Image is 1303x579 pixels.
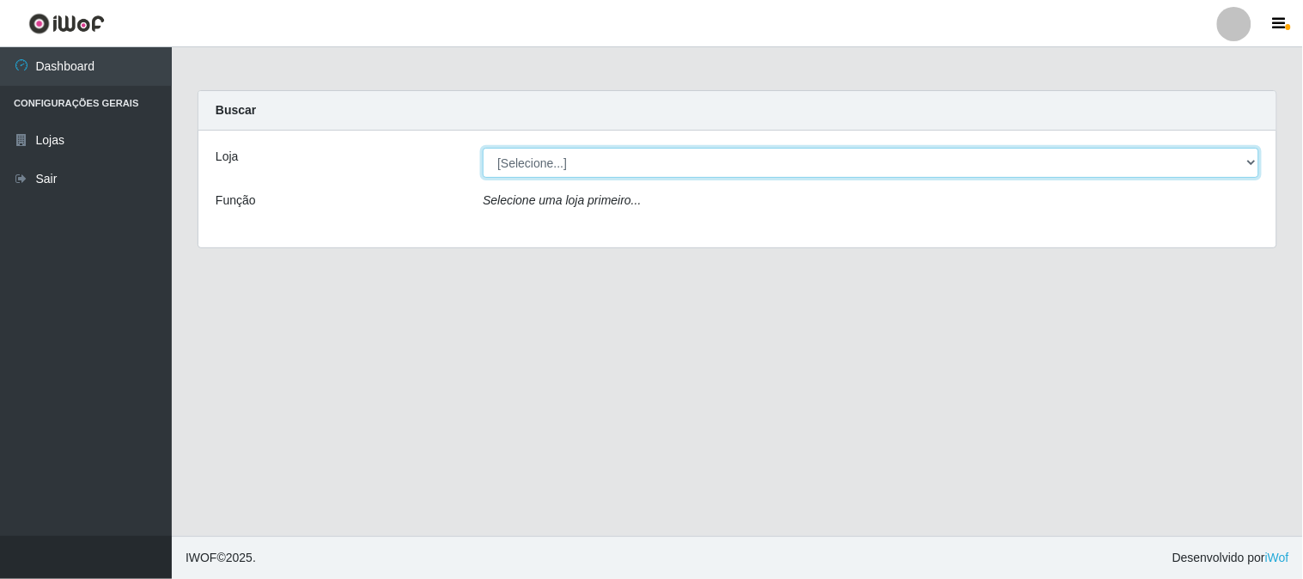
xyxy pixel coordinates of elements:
[216,103,256,117] strong: Buscar
[216,192,256,210] label: Função
[1172,549,1289,567] span: Desenvolvido por
[28,13,105,34] img: CoreUI Logo
[483,193,641,207] i: Selecione uma loja primeiro...
[216,148,238,166] label: Loja
[1265,551,1289,564] a: iWof
[186,551,217,564] span: IWOF
[186,549,256,567] span: © 2025 .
